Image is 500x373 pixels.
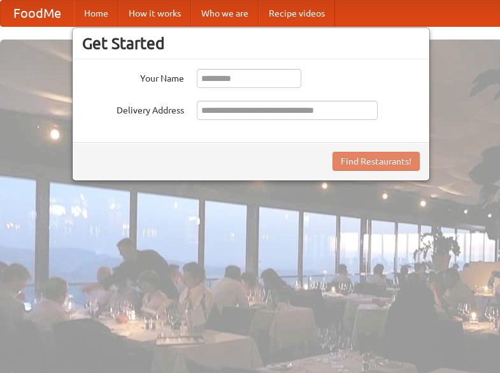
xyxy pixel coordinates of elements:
[118,1,191,26] a: How it works
[332,152,420,171] button: Find Restaurants!
[74,1,118,26] a: Home
[82,69,184,85] label: Your Name
[1,1,74,26] a: FoodMe
[259,1,335,26] a: Recipe videos
[191,1,259,26] a: Who we are
[82,101,184,117] label: Delivery Address
[82,34,420,53] h3: Get Started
